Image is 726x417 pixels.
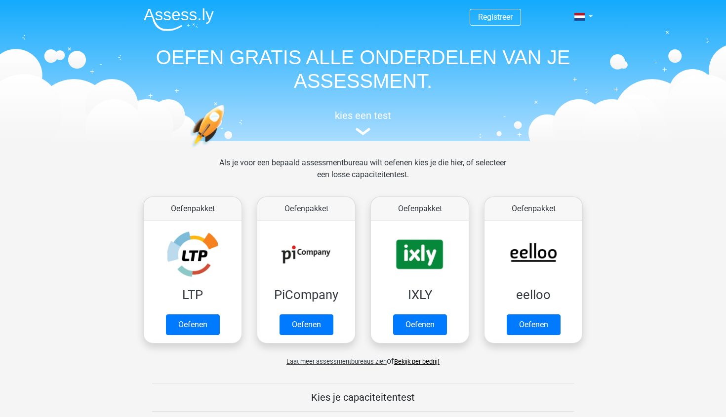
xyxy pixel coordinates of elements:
[280,314,333,335] a: Oefenen
[152,391,574,403] h5: Kies je capaciteitentest
[393,314,447,335] a: Oefenen
[190,105,263,194] img: oefenen
[136,347,590,367] div: of
[166,314,220,335] a: Oefenen
[286,358,387,365] span: Laat meer assessmentbureaus zien
[136,110,590,136] a: kies een test
[136,110,590,121] h5: kies een test
[144,8,214,31] img: Assessly
[211,157,514,192] div: Als je voor een bepaald assessmentbureau wilt oefenen kies je die hier, of selecteer een losse ca...
[394,358,440,365] a: Bekijk per bedrijf
[507,314,561,335] a: Oefenen
[136,45,590,93] h1: OEFEN GRATIS ALLE ONDERDELEN VAN JE ASSESSMENT.
[478,12,513,22] a: Registreer
[356,128,370,135] img: assessment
